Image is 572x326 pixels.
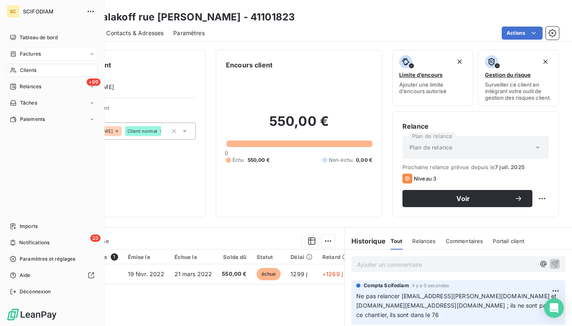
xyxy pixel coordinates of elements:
span: Surveiller ce client en intégrant votre outil de gestion des risques client. [485,81,552,101]
span: 0 [225,150,228,156]
div: Échue le [174,254,212,260]
span: Aide [20,272,31,279]
button: Limite d’encoursAjouter une limite d’encours autorisé [392,50,473,106]
span: Portail client [493,238,524,244]
a: Aide [7,269,98,282]
span: Tâches [20,99,37,107]
div: Retard [322,254,349,260]
span: 1 [111,253,118,261]
span: Commentaires [446,238,483,244]
span: Limite d’encours [399,71,442,78]
span: Client normal [127,129,157,134]
h2: 550,00 € [226,113,372,138]
h6: Informations client [49,60,196,70]
span: Plan de relance [409,143,452,152]
span: 0,00 € [356,156,372,164]
div: Délai [290,254,313,260]
span: Paiements [20,116,45,123]
span: Factures [20,50,41,58]
span: Voir [412,195,514,202]
div: Open Intercom Messenger [544,298,564,318]
input: Ajouter une valeur [161,127,168,135]
span: il y a 0 secondes [412,283,449,288]
span: SCIFODIAM [23,8,82,15]
span: Tout [391,238,403,244]
span: Propriétés Client [66,105,196,116]
span: +1269 j [322,270,343,277]
h6: Encours client [226,60,273,70]
div: SC [7,5,20,18]
button: Voir [402,190,532,207]
span: Imports [20,223,38,230]
span: Notifications [19,239,49,246]
div: Émise le [128,254,165,260]
h6: Historique [345,236,386,246]
span: 7 juil. 2025 [495,164,525,170]
div: Solde dû [222,254,246,260]
span: Ne pas relancer [EMAIL_ADDRESS][PERSON_NAME][DOMAIN_NAME] et [DOMAIN_NAME][EMAIL_ADDRESS][DOMAIN_... [356,293,565,318]
span: +99 [87,78,101,86]
span: Paramètres [173,29,205,37]
span: Tableau de bord [20,34,58,41]
span: Paramètres et réglages [20,255,75,263]
button: Gestion du risqueSurveiller ce client en intégrant votre outil de gestion des risques client. [478,50,559,106]
span: échue [257,268,281,280]
div: Statut [257,254,281,260]
h6: Relance [402,121,549,131]
span: Relances [412,238,436,244]
h3: Byg malakoff rue [PERSON_NAME] - 41101823 [72,10,295,25]
span: 550,00 € [248,156,270,164]
span: Relances [20,83,41,90]
span: 23 [90,234,101,242]
img: Logo LeanPay [7,308,57,321]
span: 19 févr. 2022 [128,270,165,277]
span: Compta Scifodiam [364,282,409,289]
span: 1299 j [290,270,307,277]
span: Échu [232,156,244,164]
span: 550,00 € [222,270,246,278]
span: Déconnexion [20,288,51,295]
span: Clients [20,67,36,74]
span: Gestion du risque [485,71,531,78]
span: Prochaine relance prévue depuis le [402,164,549,170]
span: 21 mars 2022 [174,270,212,277]
button: Actions [502,27,543,40]
span: Ajouter une limite d’encours autorisé [399,81,466,94]
span: Contacts & Adresses [106,29,163,37]
span: Non-échu [329,156,353,164]
span: Niveau 3 [414,175,436,182]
